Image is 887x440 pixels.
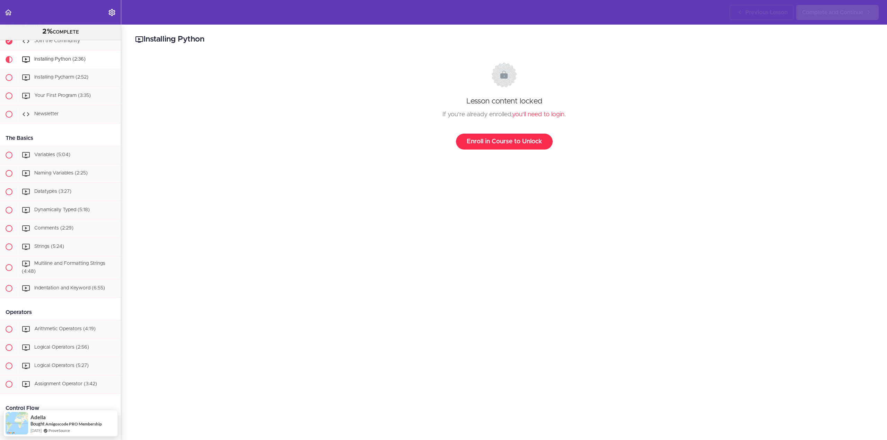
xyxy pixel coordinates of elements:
svg: Back to course curriculum [4,8,12,17]
a: Enroll in Course to Unlock [456,134,553,150]
span: Variables (5:04) [34,152,70,157]
span: Dynamically Typed (5:18) [34,207,90,212]
span: Arithmetic Operators (4:19) [34,326,96,331]
span: Previous Lesson [745,8,788,17]
span: Datatypes (3:27) [34,189,71,194]
a: ProveSource [49,428,70,433]
span: 2% [42,28,53,35]
span: Adella [30,414,46,420]
span: Multiline and Formatting Strings (4:48) [22,261,105,274]
span: Installing Pycharm (2:52) [34,75,88,80]
span: Assignment Operator (3:42) [34,381,97,386]
a: Amigoscode PRO Membership [45,421,102,426]
span: Indentation and Keyword (6:55) [34,286,105,290]
span: Logical Operators (2:56) [34,345,89,350]
span: Naming Variables (2:25) [34,171,88,176]
span: Complete and Continue [802,8,863,17]
div: If you're already enrolled, . [142,109,867,120]
span: Newsletter [34,111,59,116]
div: COMPLETE [9,27,112,36]
span: Installing Python (2:36) [34,57,86,62]
span: Bought [30,421,45,426]
a: Complete and Continue [796,5,879,20]
span: [DATE] [30,428,42,433]
img: provesource social proof notification image [6,412,28,434]
h2: Installing Python [135,34,873,45]
span: Comments (2:29) [34,226,73,231]
a: you'll need to login [512,111,564,118]
span: Join the Community [34,38,80,43]
span: Logical Operators (5:27) [34,363,89,368]
svg: Settings Menu [108,8,116,17]
a: Previous Lesson [730,5,793,20]
div: Lesson content locked [142,62,867,150]
span: Your First Program (3:35) [34,93,91,98]
span: Strings (5:24) [34,244,64,249]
